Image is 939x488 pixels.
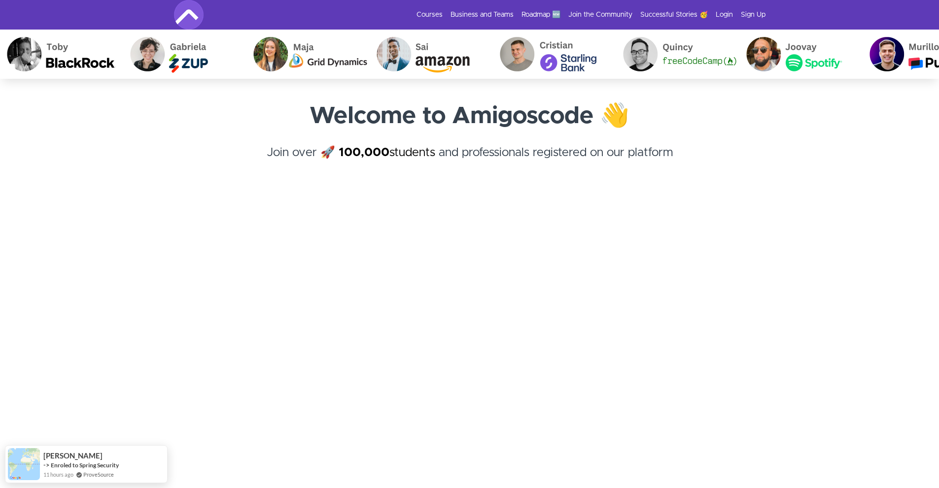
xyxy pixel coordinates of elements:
[246,30,369,79] img: Maja
[83,470,114,479] a: ProveSource
[741,10,765,20] a: Sign Up
[369,30,492,79] img: Sai
[43,470,73,479] span: 11 hours ago
[640,10,708,20] a: Successful Stories 🥳
[568,10,632,20] a: Join the Community
[339,147,389,159] strong: 100,000
[51,461,119,469] a: Enroled to Spring Security
[522,10,560,20] a: Roadmap 🆕
[43,461,50,469] span: ->
[739,30,862,79] img: Joovay
[492,30,616,79] img: Cristian
[123,30,246,79] img: Gabriela
[174,144,765,179] h4: Join over 🚀 and professionals registered on our platform
[310,104,629,128] strong: Welcome to Amigoscode 👋
[43,452,103,460] span: [PERSON_NAME]
[451,10,514,20] a: Business and Teams
[716,10,733,20] a: Login
[417,10,443,20] a: Courses
[339,147,435,159] a: 100,000students
[8,448,40,480] img: provesource social proof notification image
[616,30,739,79] img: Quincy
